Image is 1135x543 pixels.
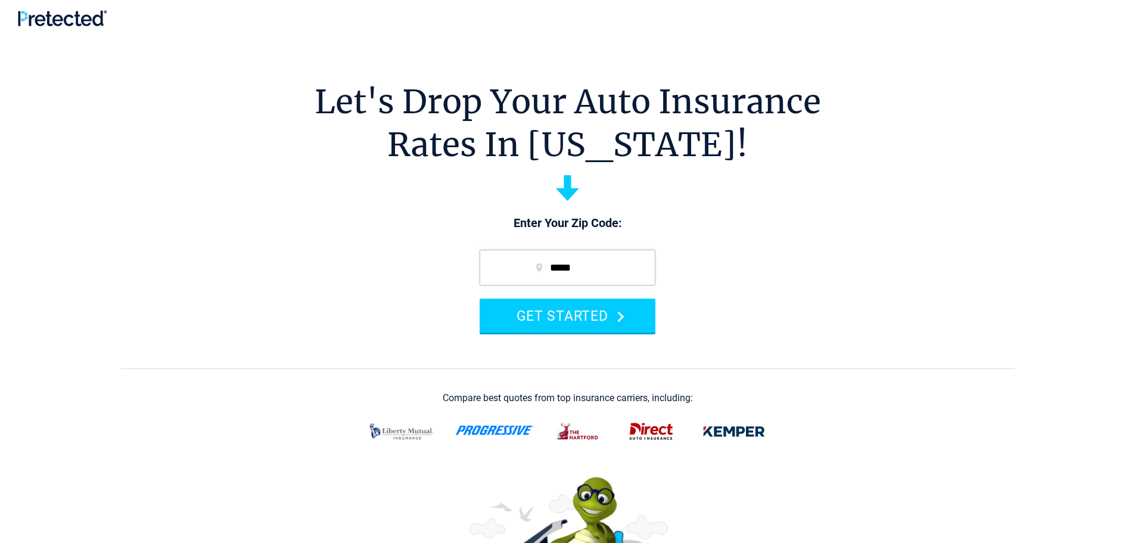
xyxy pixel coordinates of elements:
[18,10,107,26] img: Pretected Logo
[622,416,680,447] img: direct
[455,426,535,435] img: progressive
[480,250,655,286] input: zip code
[480,299,655,333] button: GET STARTED
[362,416,441,447] img: liberty
[695,416,773,447] img: kemper
[549,416,608,447] img: thehartford
[443,393,693,404] div: Compare best quotes from top insurance carriers, including:
[468,215,667,232] p: Enter Your Zip Code:
[315,80,821,166] h1: Let's Drop Your Auto Insurance Rates In [US_STATE]!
